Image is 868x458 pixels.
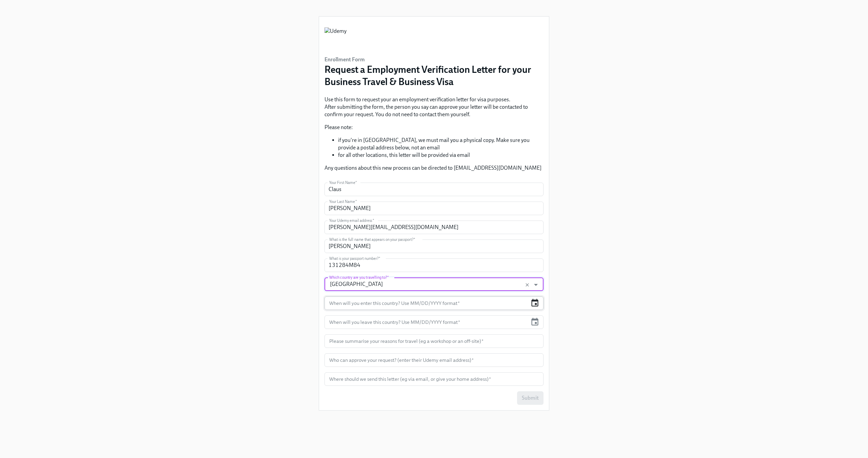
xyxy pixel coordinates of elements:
li: for all other locations, this letter will be provided via email [338,151,544,159]
input: MM/DD/YYYY [324,315,528,329]
button: Open [531,279,541,290]
li: if you're in [GEOGRAPHIC_DATA], we must mail you a physical copy. Make sure you provide a postal ... [338,137,544,151]
p: Any questions about this new process can be directed to [EMAIL_ADDRESS][DOMAIN_NAME] [324,164,544,172]
p: Please note: [324,124,544,131]
h3: Request a Employment Verification Letter for your Business Travel & Business Visa [324,63,544,88]
h6: Enrollment Form [324,56,544,63]
button: Clear [523,281,531,289]
img: Udemy [324,27,347,48]
input: MM/DD/YYYY [324,296,528,310]
p: Use this form to request your an employment verification letter for visa purposes. After submitti... [324,96,544,118]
